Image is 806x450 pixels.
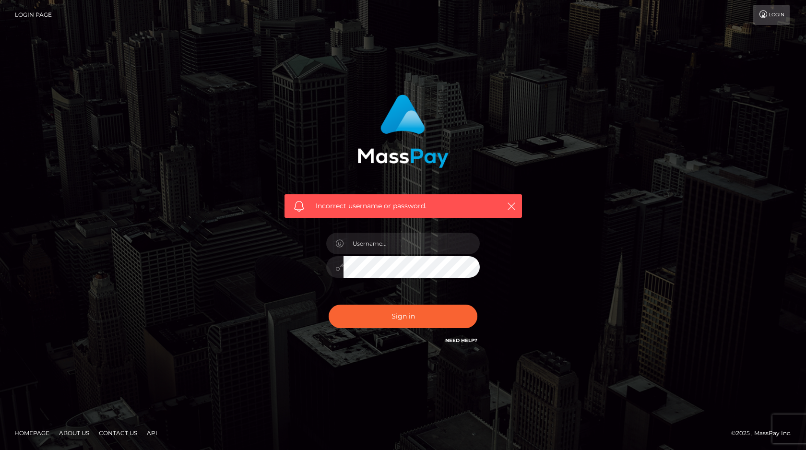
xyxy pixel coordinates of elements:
[143,426,161,440] a: API
[753,5,790,25] a: Login
[445,337,477,343] a: Need Help?
[344,233,480,254] input: Username...
[55,426,93,440] a: About Us
[316,201,491,211] span: Incorrect username or password.
[11,426,53,440] a: Homepage
[15,5,52,25] a: Login Page
[95,426,141,440] a: Contact Us
[329,305,477,328] button: Sign in
[731,428,799,438] div: © 2025 , MassPay Inc.
[357,95,449,168] img: MassPay Login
